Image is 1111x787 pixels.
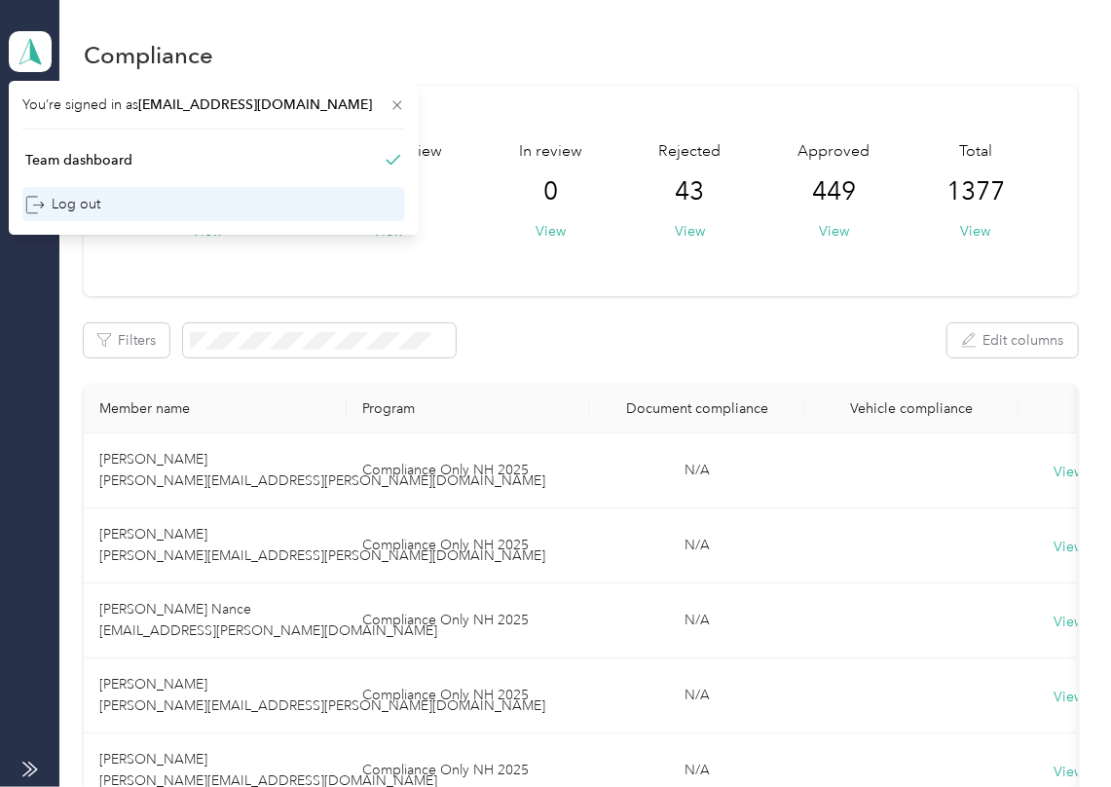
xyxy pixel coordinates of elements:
[947,323,1078,357] button: Edit columns
[946,176,1005,207] span: 1377
[675,221,705,242] button: View
[685,762,710,778] span: N/A
[99,676,545,714] span: [PERSON_NAME] [PERSON_NAME][EMAIL_ADDRESS][PERSON_NAME][DOMAIN_NAME]
[685,537,710,553] span: N/A
[25,194,100,214] div: Log out
[812,176,856,207] span: 449
[25,150,132,170] div: Team dashboard
[685,612,710,628] span: N/A
[99,451,545,489] span: [PERSON_NAME] [PERSON_NAME][EMAIL_ADDRESS][PERSON_NAME][DOMAIN_NAME]
[1002,678,1111,787] iframe: Everlance-gr Chat Button Frame
[99,601,437,639] span: [PERSON_NAME] Nance [EMAIL_ADDRESS][PERSON_NAME][DOMAIN_NAME]
[519,140,582,164] span: In review
[347,433,590,508] td: Compliance Only NH 2025
[536,221,566,242] button: View
[685,687,710,703] span: N/A
[685,462,710,478] span: N/A
[676,176,705,207] span: 43
[99,526,545,564] span: [PERSON_NAME] [PERSON_NAME][EMAIL_ADDRESS][PERSON_NAME][DOMAIN_NAME]
[961,221,991,242] button: View
[138,96,372,113] span: [EMAIL_ADDRESS][DOMAIN_NAME]
[347,385,590,433] th: Program
[543,176,558,207] span: 0
[84,323,169,357] button: Filters
[347,508,590,583] td: Compliance Only NH 2025
[347,658,590,733] td: Compliance Only NH 2025
[606,400,789,417] div: Document compliance
[959,140,992,164] span: Total
[84,45,213,65] h1: Compliance
[659,140,722,164] span: Rejected
[797,140,870,164] span: Approved
[84,385,347,433] th: Member name
[347,583,590,658] td: Compliance Only NH 2025
[820,400,1003,417] div: Vehicle compliance
[22,94,405,115] span: You’re signed in as
[819,221,849,242] button: View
